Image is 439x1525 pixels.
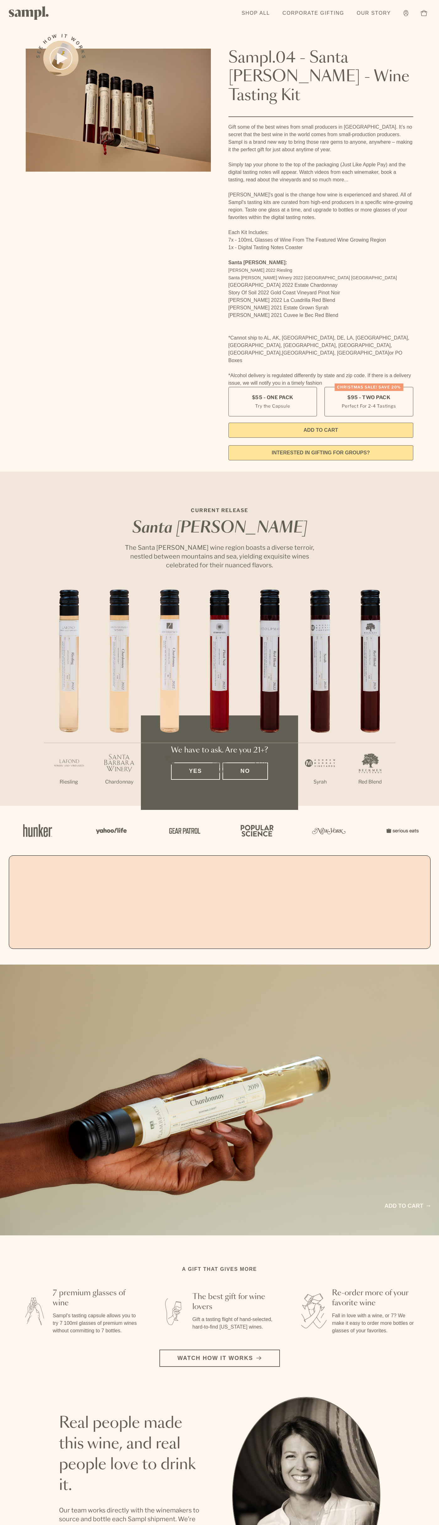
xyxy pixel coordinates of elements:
li: 6 / 7 [295,590,345,806]
a: interested in gifting for groups? [228,445,414,460]
p: Red Blend [345,778,395,786]
li: 3 / 7 [144,590,195,806]
a: Our Story [354,6,394,20]
small: Try the Capsule [255,403,290,409]
p: Chardonnay [94,778,144,786]
p: Riesling [44,778,94,786]
li: 1 / 7 [44,590,94,806]
li: 4 / 7 [195,590,245,806]
button: See how it works [43,41,78,76]
p: Chardonnay [144,778,195,786]
div: Christmas SALE! Save 20% [335,383,403,391]
li: 5 / 7 [245,590,295,806]
span: $95 - Two Pack [347,394,390,401]
li: 2 / 7 [94,590,144,806]
p: Pinot Noir [195,778,245,786]
p: Syrah [295,778,345,786]
img: Sampl.04 - Santa Barbara - Wine Tasting Kit [26,49,211,172]
a: Add to cart [384,1202,430,1210]
a: Corporate Gifting [279,6,347,20]
a: Shop All [238,6,273,20]
li: 7 / 7 [345,590,395,806]
button: Add to Cart [228,423,414,438]
p: Red Blend [245,778,295,786]
img: Sampl logo [9,6,49,20]
span: $55 - One Pack [252,394,293,401]
small: Perfect For 2-4 Tastings [342,403,396,409]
